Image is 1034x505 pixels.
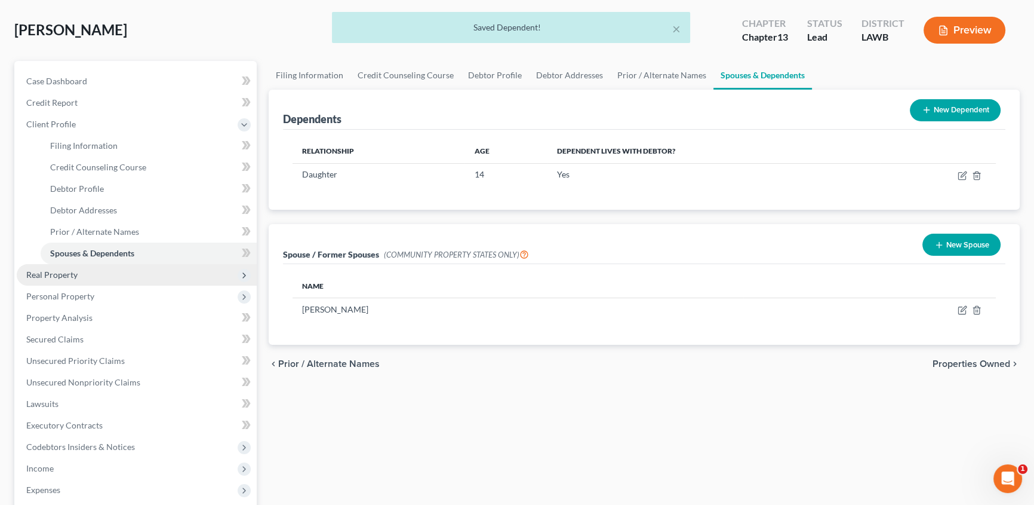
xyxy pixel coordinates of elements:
span: Expenses [26,485,60,495]
a: Prior / Alternate Names [610,61,713,90]
a: Executory Contracts [17,415,257,436]
a: Unsecured Priority Claims [17,350,257,372]
th: Name [293,274,743,298]
a: Secured Claims [17,329,257,350]
span: Codebtors Insiders & Notices [26,442,135,452]
span: Credit Report [26,97,78,108]
span: Income [26,463,54,473]
a: Spouses & Dependents [41,243,257,264]
iframe: Intercom live chat [993,464,1022,493]
a: Credit Counseling Course [350,61,461,90]
a: Lawsuits [17,393,257,415]
a: Unsecured Nonpriority Claims [17,372,257,393]
span: Properties Owned [933,359,1010,369]
td: [PERSON_NAME] [293,298,743,321]
span: Real Property [26,270,78,280]
span: Case Dashboard [26,76,87,86]
span: Personal Property [26,291,94,301]
th: Relationship [293,139,464,163]
td: Yes [547,163,880,186]
span: Spouses & Dependents [50,248,134,258]
span: Executory Contracts [26,420,103,430]
a: Spouses & Dependents [713,61,812,90]
span: Debtor Addresses [50,205,117,215]
a: Property Analysis [17,307,257,329]
span: Prior / Alternate Names [278,359,380,369]
a: Case Dashboard [17,71,257,92]
button: New Spouse [922,234,1001,256]
a: Debtor Profile [41,178,257,200]
a: Prior / Alternate Names [41,221,257,243]
button: Properties Owned chevron_right [933,359,1020,369]
div: Saved Dependent! [341,22,681,33]
th: Dependent lives with debtor? [547,139,880,163]
span: Property Analysis [26,313,93,323]
span: Lawsuits [26,399,59,409]
span: Unsecured Nonpriority Claims [26,377,140,387]
span: Prior / Alternate Names [50,227,139,237]
button: × [672,22,681,36]
a: Filing Information [269,61,350,90]
a: Filing Information [41,135,257,157]
a: Debtor Addresses [529,61,610,90]
td: 14 [464,163,547,186]
span: Client Profile [26,119,76,129]
i: chevron_right [1010,359,1020,369]
a: Debtor Addresses [41,200,257,221]
span: Filing Information [50,140,118,151]
button: New Dependent [910,99,1001,121]
td: Daughter [293,163,464,186]
a: Credit Counseling Course [41,157,257,178]
th: Age [464,139,547,163]
span: Unsecured Priority Claims [26,356,125,366]
span: Spouse / Former Spouses [283,249,379,259]
i: chevron_left [269,359,278,369]
span: Debtor Profile [50,183,104,194]
span: Credit Counseling Course [50,162,146,172]
div: Dependents [283,112,341,126]
a: Credit Report [17,92,257,114]
button: chevron_left Prior / Alternate Names [269,359,380,369]
span: 1 [1018,464,1027,474]
a: Debtor Profile [461,61,529,90]
span: (COMMUNITY PROPERTY STATES ONLY) [384,250,529,259]
span: Secured Claims [26,334,84,344]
